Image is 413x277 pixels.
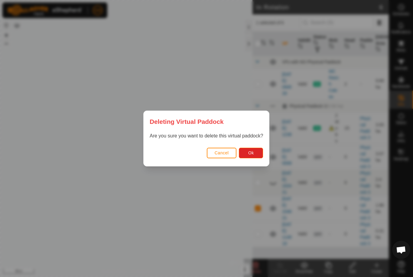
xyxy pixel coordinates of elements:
[150,132,263,140] p: Are you sure you want to delete this virtual paddock?
[248,150,254,155] span: Ok
[207,148,237,158] button: Cancel
[150,117,224,126] span: Deleting Virtual Paddock
[215,150,229,155] span: Cancel
[392,241,410,259] div: Open chat
[239,148,263,158] button: Ok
